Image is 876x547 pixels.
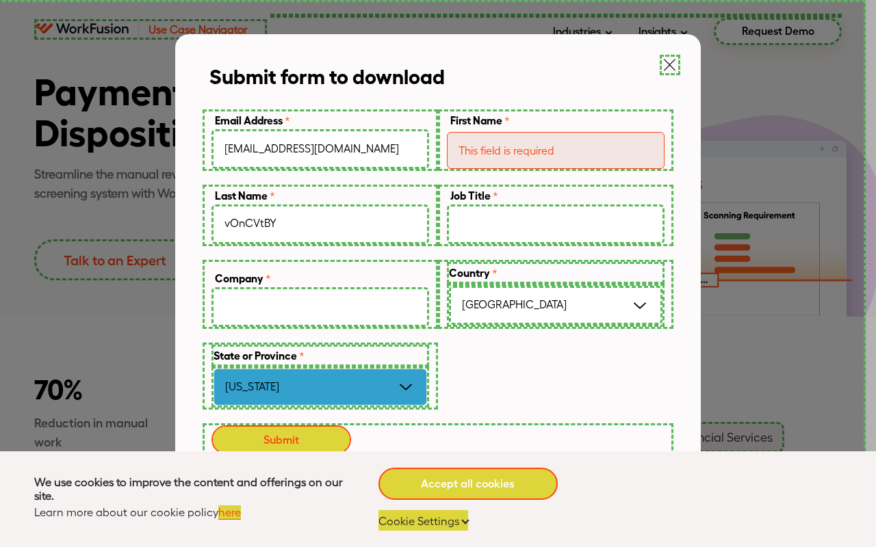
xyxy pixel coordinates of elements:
[211,111,429,129] label: Email Address
[34,505,241,520] div: Learn more about our cookie policy
[34,475,344,503] div: We use cookies to improve the content and offerings on our site.
[211,187,429,204] label: Last Name
[378,468,558,500] a: Accept all cookies
[447,262,665,284] label: Country
[211,269,429,287] label: Company
[218,505,241,520] a: here
[209,62,667,89] div: Submit form to download
[213,427,350,453] input: Submit
[378,510,468,531] a: Cookie Settings
[447,111,665,129] label: First Name
[211,345,429,366] label: State or Province
[447,187,665,204] label: Job Title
